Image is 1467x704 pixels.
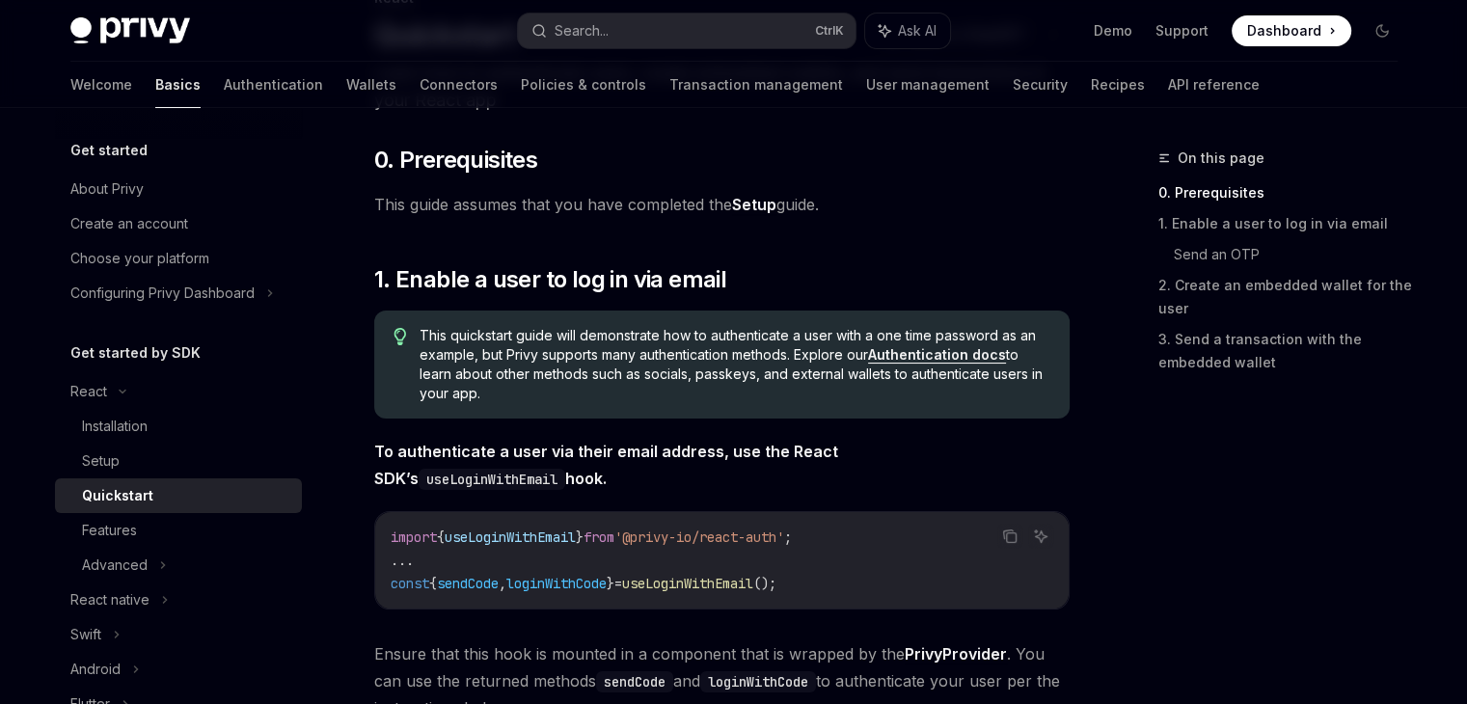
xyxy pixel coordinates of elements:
[555,19,609,42] div: Search...
[419,469,565,490] code: useLoginWithEmail
[55,206,302,241] a: Create an account
[70,380,107,403] div: React
[521,62,646,108] a: Policies & controls
[1155,21,1209,41] a: Support
[1028,524,1053,549] button: Ask AI
[866,62,990,108] a: User management
[394,328,407,345] svg: Tip
[429,575,437,592] span: {
[374,442,838,488] strong: To authenticate a user via their email address, use the React SDK’s hook.
[70,62,132,108] a: Welcome
[1158,177,1413,208] a: 0. Prerequisites
[732,195,776,215] a: Setup
[55,241,302,276] a: Choose your platform
[224,62,323,108] a: Authentication
[70,177,144,201] div: About Privy
[1168,62,1260,108] a: API reference
[70,139,148,162] h5: Get started
[614,575,622,592] span: =
[1091,62,1145,108] a: Recipes
[1158,324,1413,378] a: 3. Send a transaction with the embedded wallet
[374,191,1070,218] span: This guide assumes that you have completed the guide.
[1174,239,1413,270] a: Send an OTP
[1178,147,1264,170] span: On this page
[70,17,190,44] img: dark logo
[82,554,148,577] div: Advanced
[622,575,753,592] span: useLoginWithEmail
[55,478,302,513] a: Quickstart
[82,519,137,542] div: Features
[865,14,950,48] button: Ask AI
[70,658,121,681] div: Android
[1232,15,1351,46] a: Dashboard
[55,513,302,548] a: Features
[155,62,201,108] a: Basics
[55,444,302,478] a: Setup
[70,282,255,305] div: Configuring Privy Dashboard
[997,524,1022,549] button: Copy the contents from the code block
[700,671,816,692] code: loginWithCode
[614,528,784,546] span: '@privy-io/react-auth'
[420,326,1049,403] span: This quickstart guide will demonstrate how to authenticate a user with a one time password as an ...
[346,62,396,108] a: Wallets
[1013,62,1068,108] a: Security
[391,552,414,569] span: ...
[55,172,302,206] a: About Privy
[905,644,1007,664] a: PrivyProvider
[82,484,153,507] div: Quickstart
[1367,15,1398,46] button: Toggle dark mode
[506,575,607,592] span: loginWithCode
[70,247,209,270] div: Choose your platform
[499,575,506,592] span: ,
[518,14,856,48] button: Search...CtrlK
[576,528,584,546] span: }
[374,145,537,176] span: 0. Prerequisites
[669,62,843,108] a: Transaction management
[1247,21,1321,41] span: Dashboard
[82,449,120,473] div: Setup
[70,212,188,235] div: Create an account
[391,575,429,592] span: const
[753,575,776,592] span: ();
[70,588,149,611] div: React native
[898,21,937,41] span: Ask AI
[70,341,201,365] h5: Get started by SDK
[815,23,844,39] span: Ctrl K
[445,528,576,546] span: useLoginWithEmail
[1094,21,1132,41] a: Demo
[868,346,1006,364] a: Authentication docs
[784,528,792,546] span: ;
[437,528,445,546] span: {
[437,575,499,592] span: sendCode
[70,623,101,646] div: Swift
[391,528,437,546] span: import
[1158,208,1413,239] a: 1. Enable a user to log in via email
[374,264,726,295] span: 1. Enable a user to log in via email
[55,409,302,444] a: Installation
[607,575,614,592] span: }
[584,528,614,546] span: from
[420,62,498,108] a: Connectors
[596,671,673,692] code: sendCode
[82,415,148,438] div: Installation
[1158,270,1413,324] a: 2. Create an embedded wallet for the user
